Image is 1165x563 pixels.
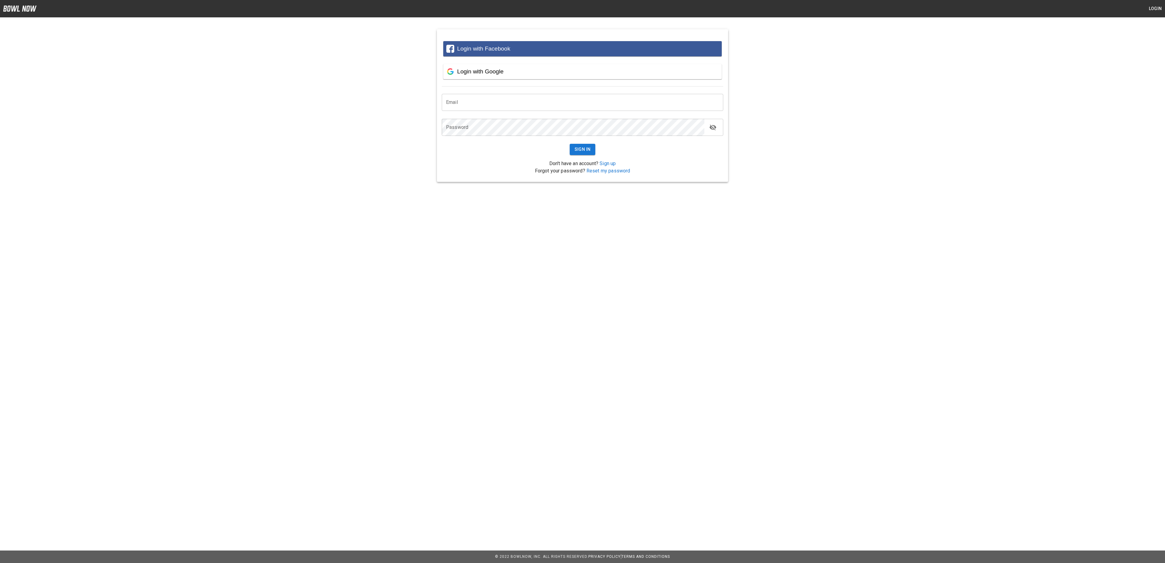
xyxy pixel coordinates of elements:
a: Reset my password [586,168,630,174]
p: Forgot your password? [442,167,723,175]
a: Terms and Conditions [621,554,670,559]
a: Sign up [600,161,616,166]
span: Login with Google [457,68,504,75]
button: Login with Facebook [443,41,722,56]
img: logo [3,5,37,12]
button: Login with Google [443,64,722,79]
button: Login [1146,3,1165,14]
p: Don't have an account? [442,160,723,167]
span: Login with Facebook [457,45,510,52]
a: Privacy Policy [588,554,621,559]
button: Sign In [570,144,596,155]
span: © 2022 BowlNow, Inc. All Rights Reserved. [495,554,588,559]
button: toggle password visibility [707,121,719,133]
